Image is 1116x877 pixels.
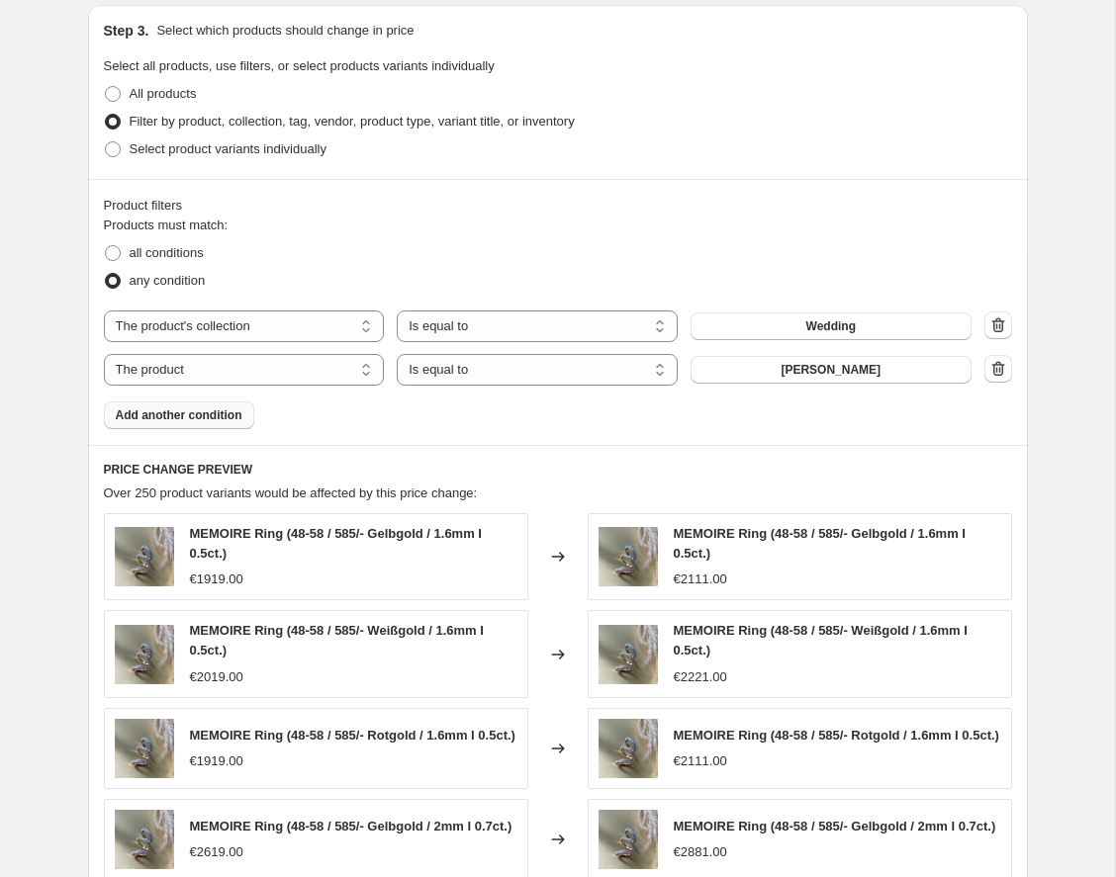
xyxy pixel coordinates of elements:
button: Wedding [691,312,972,340]
span: All products [130,86,197,101]
span: [PERSON_NAME] [781,362,881,378]
div: €2221.00 [674,667,727,687]
img: Monano-Schmuck-Produktbild-Ring-Memoire-big-6_863c0e32-10de-46c3-bfa6-3b8c17295c03_80x.jpg [599,719,658,778]
div: €2619.00 [190,842,243,862]
h6: PRICE CHANGE PREVIEW [104,462,1012,478]
span: Wedding [806,318,856,334]
span: Select all products, use filters, or select products variants individually [104,58,495,73]
div: €1919.00 [190,570,243,589]
span: MEMOIRE Ring (48-58 / 585/- Gelbgold / 1.6mm I 0.5ct.) [674,526,966,561]
img: Monano-Schmuck-Produktbild-Ring-Memoire-big-6_863c0e32-10de-46c3-bfa6-3b8c17295c03_80x.jpg [115,719,174,778]
div: €2111.00 [674,751,727,771]
div: €2111.00 [674,570,727,589]
span: MEMOIRE Ring (48-58 / 585/- Weißgold / 1.6mm I 0.5ct.) [674,623,968,658]
span: MEMOIRE Ring (48-58 / 585/- Gelbgold / 1.6mm I 0.5ct.) [190,526,482,561]
img: Monano-Schmuck-Produktbild-Ring-Memoire-big-6_863c0e32-10de-46c3-bfa6-3b8c17295c03_80x.jpg [115,527,174,586]
button: Add another condition [104,401,254,429]
span: Select product variants individually [130,141,326,156]
button: LOUISE Memoirering [691,356,972,384]
div: €1919.00 [190,751,243,771]
div: Product filters [104,196,1012,216]
p: Select which products should change in price [156,21,414,41]
span: MEMOIRE Ring (48-58 / 585/- Rotgold / 1.6mm I 0.5ct.) [674,728,999,743]
span: Add another condition [116,407,242,423]
img: Monano-Schmuck-Produktbild-Ring-Memoire-big-6_863c0e32-10de-46c3-bfa6-3b8c17295c03_80x.jpg [599,810,658,869]
div: €2019.00 [190,667,243,687]
div: €2881.00 [674,842,727,862]
span: all conditions [130,245,204,260]
h2: Step 3. [104,21,149,41]
img: Monano-Schmuck-Produktbild-Ring-Memoire-big-6_863c0e32-10de-46c3-bfa6-3b8c17295c03_80x.jpg [115,625,174,684]
span: MEMOIRE Ring (48-58 / 585/- Gelbgold / 2mm I 0.7ct.) [674,819,996,833]
img: Monano-Schmuck-Produktbild-Ring-Memoire-big-6_863c0e32-10de-46c3-bfa6-3b8c17295c03_80x.jpg [115,810,174,869]
span: any condition [130,273,206,288]
span: Over 250 product variants would be affected by this price change: [104,485,478,500]
span: MEMOIRE Ring (48-58 / 585/- Rotgold / 1.6mm I 0.5ct.) [190,728,515,743]
span: Products must match: [104,218,229,232]
span: MEMOIRE Ring (48-58 / 585/- Weißgold / 1.6mm I 0.5ct.) [190,623,484,658]
span: Filter by product, collection, tag, vendor, product type, variant title, or inventory [130,114,575,129]
span: MEMOIRE Ring (48-58 / 585/- Gelbgold / 2mm I 0.7ct.) [190,819,512,833]
img: Monano-Schmuck-Produktbild-Ring-Memoire-big-6_863c0e32-10de-46c3-bfa6-3b8c17295c03_80x.jpg [599,625,658,684]
img: Monano-Schmuck-Produktbild-Ring-Memoire-big-6_863c0e32-10de-46c3-bfa6-3b8c17295c03_80x.jpg [599,527,658,586]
